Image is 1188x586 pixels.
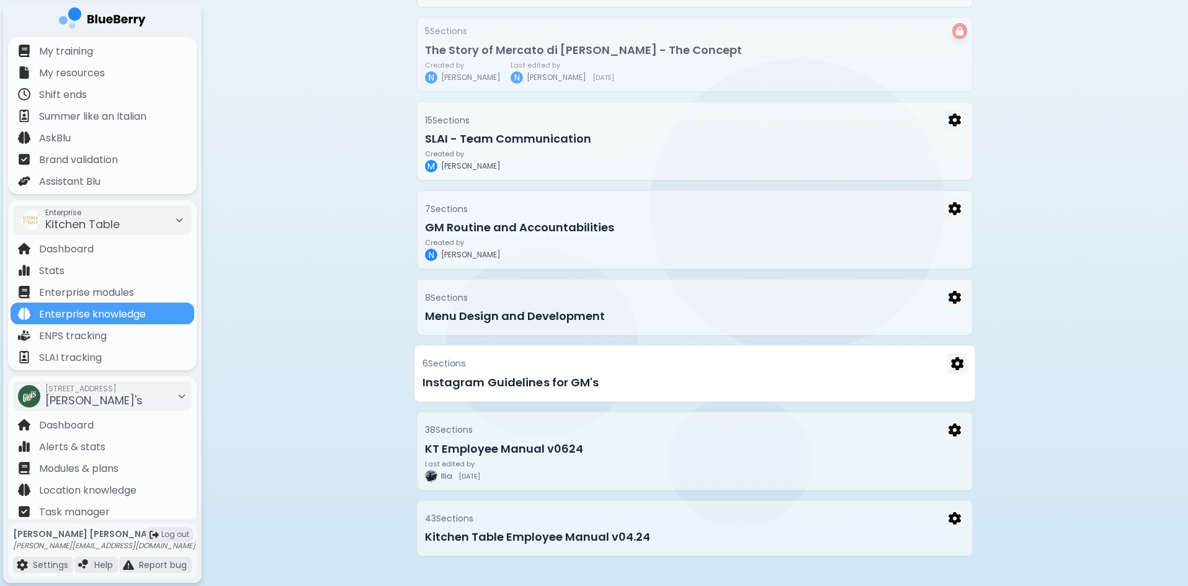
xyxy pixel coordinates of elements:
p: Created by [425,61,501,69]
span: [DATE] [458,473,480,480]
span: Ilia [441,471,452,481]
div: 6SectionsMenuInstagram Guidelines for GM's [417,345,973,402]
h3: SLAI - Team Communication [425,130,965,148]
h3: GM Routine and Accountabilities [425,219,965,236]
img: file icon [18,242,30,255]
p: Location knowledge [39,483,136,498]
img: file icon [123,559,134,570]
img: file icon [18,153,30,166]
p: Help [94,559,113,570]
p: Dashboard [39,242,94,257]
img: file icon [18,505,30,518]
p: Last edited by [425,460,480,468]
img: file icon [18,175,30,187]
span: N [429,72,434,83]
p: Report bug [139,559,187,570]
p: Stats [39,264,65,278]
img: company thumbnail [20,210,40,230]
h3: The Story of Mercato di [PERSON_NAME] - The Concept [425,42,965,59]
span: [DATE] [592,74,614,81]
img: company thumbnail [18,385,40,407]
p: Task manager [39,505,110,520]
div: 7SectionsMenuGM Routine and AccountabilitiesCreated byN[PERSON_NAME] [417,190,973,269]
img: file icon [18,462,30,474]
p: 8 Section s [425,292,468,303]
img: file icon [18,329,30,342]
span: [PERSON_NAME]'s [45,393,143,408]
p: Shift ends [39,87,87,102]
img: Menu [949,113,961,127]
p: Modules & plans [39,461,118,476]
img: file icon [18,45,30,57]
p: Alerts & stats [39,440,105,455]
p: My resources [39,66,105,81]
div: 15SectionsMenuSLAI - Team CommunicationCreated byM[PERSON_NAME] [417,102,973,180]
img: profile image [425,470,437,482]
span: [STREET_ADDRESS] [45,384,143,394]
p: Assistant Blu [39,174,100,189]
span: [PERSON_NAME] [441,73,501,82]
p: 15 Section s [425,115,470,126]
span: N [429,249,434,260]
p: Enterprise knowledge [39,307,146,322]
img: file icon [18,419,30,431]
img: file icon [17,559,28,570]
img: Menu [949,202,961,215]
img: Menu [951,357,963,370]
p: Enterprise modules [39,285,134,300]
img: logout [150,530,159,539]
span: Enterprise [45,208,120,218]
h3: Kitchen Table Employee Manual v04.24 [425,528,965,546]
p: [PERSON_NAME] [PERSON_NAME] [13,528,195,539]
h3: Menu Design and Development [425,308,965,325]
span: [PERSON_NAME] [441,161,501,171]
span: Log out [161,530,189,539]
img: Menu [949,512,961,525]
img: file icon [18,286,30,298]
img: file icon [18,131,30,144]
p: My training [39,44,93,59]
p: AskBlu [39,131,71,146]
img: file icon [78,559,89,570]
span: [PERSON_NAME] [527,73,586,82]
img: file icon [18,88,30,100]
p: Last edited by [511,61,614,69]
div: 43SectionsMenuKitchen Table Employee Manual v04.24 [417,500,973,557]
p: ENPS tracking [39,329,107,344]
img: file icon [18,484,30,496]
div: 38SectionsMenuKT Employee Manual v0624Last edited byprofile imageIlia[DATE] [417,412,973,491]
p: [PERSON_NAME][EMAIL_ADDRESS][DOMAIN_NAME] [13,541,195,551]
img: file icon [18,308,30,320]
p: Settings [33,559,68,570]
h3: Instagram Guidelines for GM's [422,374,968,391]
img: Menu [949,291,961,304]
div: 8SectionsMenuMenu Design and Development [417,279,973,335]
img: locked knowledge item [956,27,963,35]
img: company logo [59,7,146,33]
img: file icon [18,66,30,79]
span: N [514,72,520,83]
img: file icon [18,110,30,122]
p: 6 Section s [422,358,466,369]
p: 43 Section s [425,513,473,524]
p: Created by [425,150,501,158]
span: [PERSON_NAME] [441,250,501,260]
img: file icon [18,440,30,453]
p: 5 Section s [425,25,467,37]
p: 38 Section s [425,424,473,435]
p: Brand validation [39,153,118,167]
img: file icon [18,351,30,363]
span: M [427,161,435,172]
div: locked knowledge item5SectionsThe Story of Mercato di [PERSON_NAME] - The ConceptCreated byN[PERS... [417,17,973,92]
img: Menu [949,424,961,437]
p: 7 Section s [425,203,468,215]
p: Dashboard [39,418,94,433]
span: Kitchen Table [45,216,120,232]
p: Summer like an Italian [39,109,146,124]
img: file icon [18,264,30,277]
h3: KT Employee Manual v0624 [425,440,965,458]
p: SLAI tracking [39,350,102,365]
p: Created by [425,239,501,246]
